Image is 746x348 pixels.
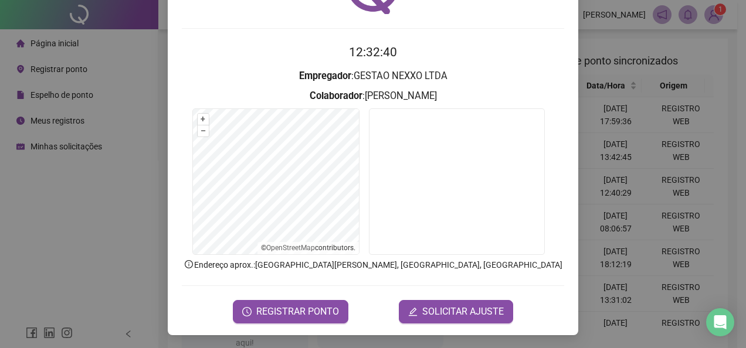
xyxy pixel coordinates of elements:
button: editSOLICITAR AJUSTE [399,300,513,323]
button: + [198,114,209,125]
div: Open Intercom Messenger [706,308,734,336]
span: edit [408,307,418,316]
a: OpenStreetMap [266,244,315,252]
time: 12:32:40 [349,45,397,59]
span: SOLICITAR AJUSTE [422,305,504,319]
h3: : [PERSON_NAME] [182,88,564,104]
li: © contributors. [261,244,355,252]
span: info-circle [184,259,194,269]
span: clock-circle [242,307,252,316]
button: – [198,125,209,137]
h3: : GESTAO NEXXO LTDA [182,69,564,84]
button: REGISTRAR PONTO [233,300,348,323]
strong: Empregador [299,70,351,81]
strong: Colaborador [310,90,362,101]
span: REGISTRAR PONTO [256,305,339,319]
p: Endereço aprox. : [GEOGRAPHIC_DATA][PERSON_NAME], [GEOGRAPHIC_DATA], [GEOGRAPHIC_DATA] [182,258,564,271]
